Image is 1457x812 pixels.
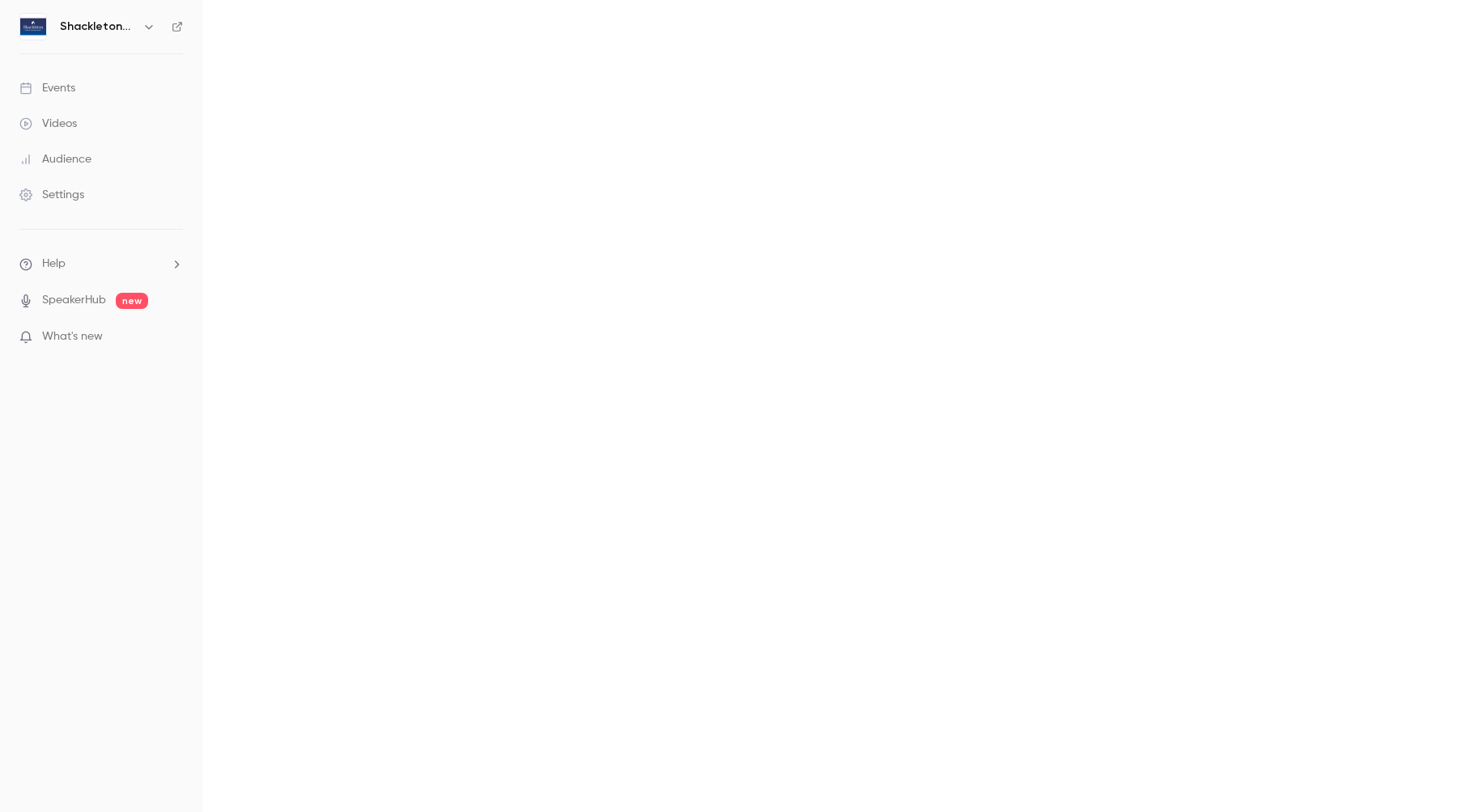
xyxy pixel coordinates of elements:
[19,116,77,132] div: Videos
[42,256,66,273] span: Help
[19,151,91,167] div: Audience
[19,80,75,96] div: Events
[20,14,46,40] img: Shackleton Webinars
[42,328,103,345] span: What's new
[19,187,84,203] div: Settings
[60,19,136,35] h6: Shackleton Webinars
[42,292,106,309] a: SpeakerHub
[116,293,148,309] span: new
[19,256,183,273] li: help-dropdown-opener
